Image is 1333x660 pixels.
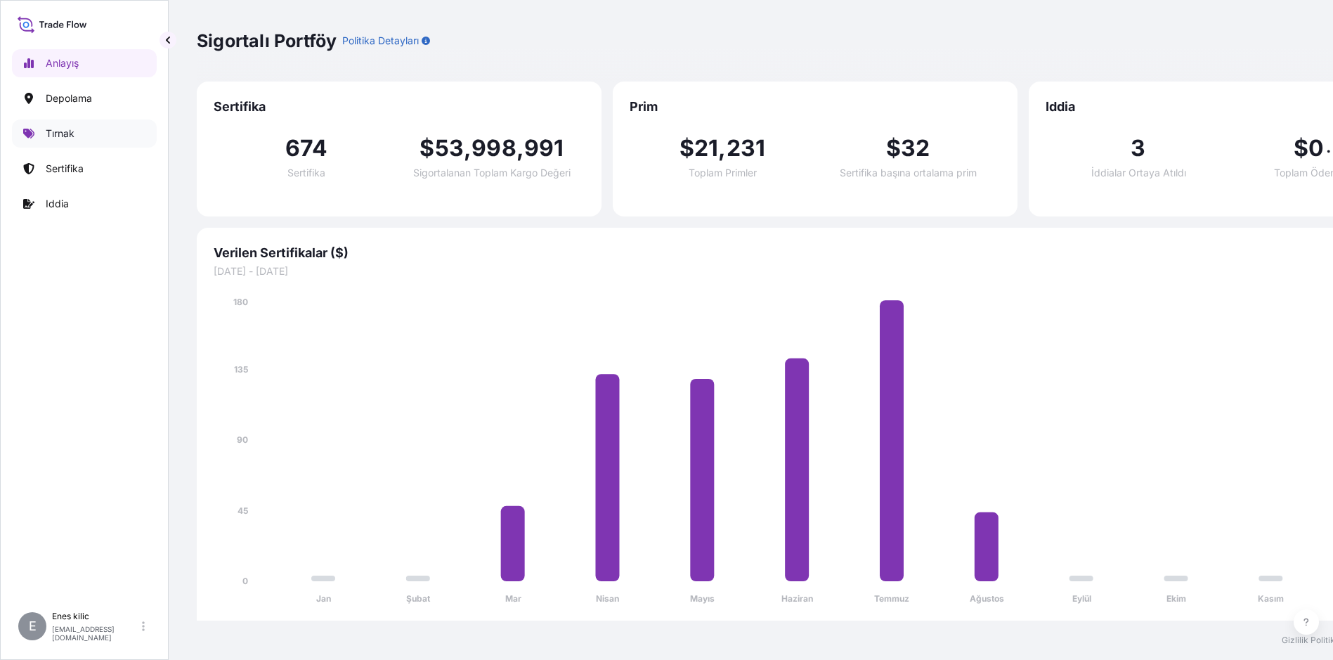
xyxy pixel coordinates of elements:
[1166,593,1186,604] tspan: Ekim
[689,168,757,178] span: Toplam Primler
[287,168,325,178] span: Sertifika
[52,625,139,642] p: [EMAIL_ADDRESS][DOMAIN_NAME]
[46,91,92,105] p: Depolama
[1072,593,1091,604] tspan: Eylül
[690,593,715,604] tspan: Mayıs
[1326,141,1331,153] span: .
[238,505,248,516] tspan: 45
[874,593,909,604] tspan: Temmuz
[12,155,157,183] a: Sertifika
[679,137,694,160] span: $
[242,576,248,586] tspan: 0
[285,137,328,160] span: 674
[1294,137,1308,160] span: $
[516,137,524,160] span: ,
[316,593,331,604] tspan: Jan
[237,434,248,445] tspan: 90
[718,137,726,160] span: ,
[420,137,434,160] span: $
[1258,593,1284,604] tspan: Kasım
[1131,137,1145,160] span: 3
[901,137,930,160] span: 32
[694,137,718,160] span: 21
[46,56,79,70] p: Anlayış
[781,593,813,604] tspan: Haziran
[342,34,419,48] p: Politika Detayları
[727,137,766,160] span: 231
[197,30,337,52] p: Sigortalı Portföy
[46,162,84,176] p: Sertifika
[472,137,516,160] span: 998
[464,137,472,160] span: ,
[505,593,521,604] tspan: Mar
[12,49,157,77] a: Anlayış
[406,593,431,604] tspan: Şubat
[435,137,464,160] span: 53
[12,190,157,218] a: Iddia
[840,168,977,178] span: Sertifika başına ortalama prim
[886,137,901,160] span: $
[46,197,69,211] p: Iddia
[524,137,564,160] span: 991
[233,297,248,307] tspan: 180
[12,119,157,148] a: Tırnak
[630,98,1001,115] span: Prim
[596,593,619,604] tspan: Nisan
[52,611,139,622] p: Enes kilic
[1308,137,1324,160] span: 0
[46,127,74,141] p: Tırnak
[234,364,248,375] tspan: 135
[413,168,571,178] span: Sigortalanan Toplam Kargo Değeri
[12,84,157,112] a: Depolama
[214,98,585,115] span: Sertifika
[29,619,37,633] span: E
[1091,168,1186,178] span: İddialar Ortaya Atıldı
[970,593,1004,604] tspan: Ağustos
